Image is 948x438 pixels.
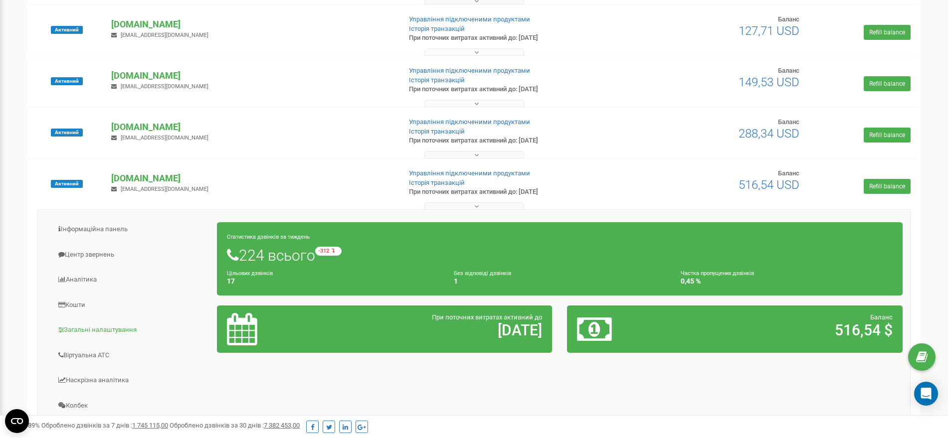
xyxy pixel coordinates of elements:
[121,32,208,38] span: [EMAIL_ADDRESS][DOMAIN_NAME]
[51,180,83,188] span: Активний
[315,247,342,256] small: -312
[111,121,392,134] p: [DOMAIN_NAME]
[45,343,217,368] a: Віртуальна АТС
[681,278,893,285] h4: 0,45 %
[111,69,392,82] p: [DOMAIN_NAME]
[227,234,310,240] small: Статистика дзвінків за тиждень
[778,15,799,23] span: Баланс
[432,313,542,321] span: При поточних витратах активний до
[45,394,217,418] a: Колбек
[5,409,29,433] button: Open CMP widget
[409,25,465,32] a: Історія транзакцій
[409,33,616,43] p: При поточних витратах активний до: [DATE]
[454,278,666,285] h4: 1
[227,270,273,277] small: Цільових дзвінків
[409,85,616,94] p: При поточних витратах активний до: [DATE]
[454,270,511,277] small: Без відповіді дзвінків
[778,118,799,126] span: Баланс
[864,76,911,91] a: Refill balance
[739,24,799,38] span: 127,71 USD
[739,178,799,192] span: 516,54 USD
[409,15,530,23] a: Управління підключеними продуктами
[41,422,168,429] span: Оброблено дзвінків за 7 днів :
[132,422,168,429] u: 1 745 115,00
[264,422,300,429] u: 7 382 453,00
[51,129,83,137] span: Активний
[45,368,217,393] a: Наскрізна аналітика
[409,187,616,197] p: При поточних витратах активний до: [DATE]
[914,382,938,406] div: Open Intercom Messenger
[409,118,530,126] a: Управління підключеними продуктами
[409,128,465,135] a: Історія транзакцій
[778,169,799,177] span: Баланс
[739,127,799,141] span: 288,34 USD
[121,135,208,141] span: [EMAIL_ADDRESS][DOMAIN_NAME]
[111,18,392,31] p: [DOMAIN_NAME]
[409,179,465,186] a: Історія транзакцій
[337,322,543,338] h2: [DATE]
[227,247,893,264] h1: 224 всього
[681,270,754,277] small: Частка пропущених дзвінків
[870,313,893,321] span: Баланс
[51,26,83,34] span: Активний
[45,293,217,317] a: Кошти
[121,186,208,192] span: [EMAIL_ADDRESS][DOMAIN_NAME]
[121,83,208,90] span: [EMAIL_ADDRESS][DOMAIN_NAME]
[227,278,439,285] h4: 17
[111,172,392,185] p: [DOMAIN_NAME]
[170,422,300,429] span: Оброблено дзвінків за 30 днів :
[687,322,893,338] h2: 516,54 $
[45,268,217,292] a: Аналiтика
[864,179,911,194] a: Refill balance
[409,169,530,177] a: Управління підключеними продуктами
[51,77,83,85] span: Активний
[409,67,530,74] a: Управління підключеними продуктами
[778,67,799,74] span: Баланс
[409,136,616,146] p: При поточних витратах активний до: [DATE]
[45,243,217,267] a: Центр звернень
[864,128,911,143] a: Refill balance
[739,75,799,89] span: 149,53 USD
[864,25,911,40] a: Refill balance
[45,318,217,342] a: Загальні налаштування
[45,217,217,242] a: Інформаційна панель
[409,76,465,84] a: Історія транзакцій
